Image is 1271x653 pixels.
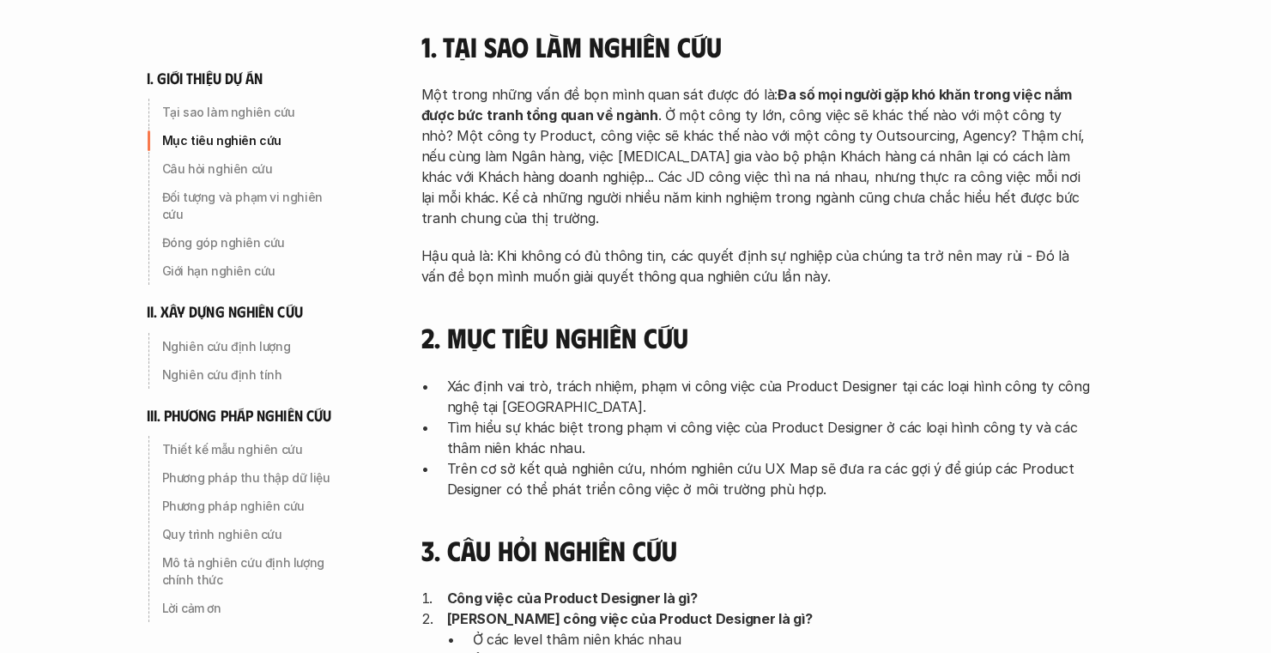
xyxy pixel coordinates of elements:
[147,69,263,88] h6: i. giới thiệu dự án
[421,84,1091,228] p: Một trong những vấn đề bọn mình quan sát được đó là: . Ở một công ty lớn, công việc sẽ khác thế n...
[421,30,1091,63] h4: 1. Tại sao làm nghiên cứu
[162,263,346,280] p: Giới hạn nghiên cứu
[147,155,353,183] a: Câu hỏi nghiên cứu
[447,590,698,607] strong: Công việc của Product Designer là gì?
[147,127,353,154] a: Mục tiêu nghiên cứu
[147,257,353,285] a: Giới hạn nghiên cứu
[147,184,353,228] a: Đối tượng và phạm vi nghiên cứu
[162,441,346,458] p: Thiết kế mẫu nghiên cứu
[147,549,353,594] a: Mô tả nghiên cứu định lượng chính thức
[162,600,346,617] p: Lời cảm ơn
[473,629,1091,650] p: Ở các level thâm niên khác nhau
[147,302,303,322] h6: ii. xây dựng nghiên cứu
[162,132,346,149] p: Mục tiêu nghiên cứu
[147,361,353,389] a: Nghiên cứu định tính
[162,469,346,487] p: Phương pháp thu thập dữ liệu
[162,104,346,121] p: Tại sao làm nghiên cứu
[421,245,1091,287] p: Hậu quả là: Khi không có đủ thông tin, các quyết định sự nghiệp của chúng ta trở nên may rủi - Đó...
[147,464,353,492] a: Phương pháp thu thập dữ liệu
[447,376,1091,417] p: Xác định vai trò, trách nhiệm, phạm vi công việc của Product Designer tại các loại hình công ty c...
[421,321,1091,354] h4: 2. Mục tiêu nghiên cứu
[147,493,353,520] a: Phương pháp nghiên cứu
[447,610,813,627] strong: [PERSON_NAME] công việc của Product Designer là gì?
[147,333,353,360] a: Nghiên cứu định lượng
[421,534,1091,566] h4: 3. Câu hỏi nghiên cứu
[447,417,1091,458] p: Tìm hiểu sự khác biệt trong phạm vi công việc của Product Designer ở các loại hình công ty và các...
[162,554,346,589] p: Mô tả nghiên cứu định lượng chính thức
[147,406,332,426] h6: iii. phương pháp nghiên cứu
[147,229,353,257] a: Đóng góp nghiên cứu
[147,595,353,622] a: Lời cảm ơn
[162,498,346,515] p: Phương pháp nghiên cứu
[162,366,346,384] p: Nghiên cứu định tính
[147,99,353,126] a: Tại sao làm nghiên cứu
[447,458,1091,499] p: Trên cơ sở kết quả nghiên cứu, nhóm nghiên cứu UX Map sẽ đưa ra các gợi ý để giúp các Product Des...
[162,160,346,178] p: Câu hỏi nghiên cứu
[147,436,353,463] a: Thiết kế mẫu nghiên cứu
[162,338,346,355] p: Nghiên cứu định lượng
[162,526,346,543] p: Quy trình nghiên cứu
[147,521,353,548] a: Quy trình nghiên cứu
[162,234,346,251] p: Đóng góp nghiên cứu
[162,189,346,223] p: Đối tượng và phạm vi nghiên cứu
